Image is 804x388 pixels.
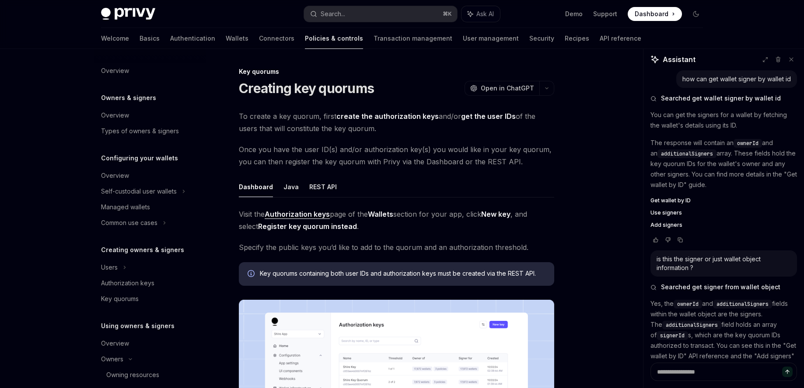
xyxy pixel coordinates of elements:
h5: Using owners & signers [101,321,175,331]
p: You can get the signers for a wallet by fetching the wallet's details using its ID. [650,110,797,131]
strong: Wallets [368,210,393,218]
span: signerId [660,332,685,339]
div: Overview [101,66,129,76]
a: Transaction management [374,28,452,49]
button: Toggle dark mode [689,7,703,21]
svg: Info [248,270,256,279]
button: Open in ChatGPT [465,81,539,96]
a: Add signers [650,222,797,229]
div: Overview [101,170,129,181]
a: Wallets [226,28,248,49]
div: Managed wallets [101,202,150,212]
button: Searched get wallet signer by wallet id [650,94,797,103]
a: Overview [94,336,206,351]
a: Overview [94,107,206,123]
button: Dashboard [239,177,273,197]
div: Overview [101,338,129,349]
h5: Configuring your wallets [101,153,178,163]
a: API reference [600,28,641,49]
div: Common use cases [101,218,157,228]
a: Policies & controls [305,28,363,49]
div: Key quorums [239,67,554,76]
strong: New key [481,210,510,218]
a: create the authorization keys [336,112,439,121]
h1: Creating key quorums [239,80,374,96]
a: Types of owners & signers [94,123,206,139]
button: Searched get signer from wallet object [650,283,797,291]
span: ownerId [737,140,759,147]
span: Open in ChatGPT [481,84,534,93]
button: Java [283,177,299,197]
div: Types of owners & signers [101,126,179,136]
a: Demo [565,10,583,18]
h5: Creating owners & signers [101,245,184,255]
span: ownerId [677,301,699,308]
a: Owning resources [94,367,206,383]
a: Welcome [101,28,129,49]
div: Authorization keys [101,278,154,288]
div: is this the signer or just wallet object information ? [657,255,791,272]
span: additionalSigners [666,322,718,329]
div: Self-custodial user wallets [101,186,177,197]
span: Key quorums containing both user IDs and authorization keys must be created via the REST API. [260,269,545,278]
a: Overview [94,63,206,79]
a: Support [593,10,617,18]
span: Dashboard [635,10,668,18]
span: ⌘ K [443,10,452,17]
button: Ask AI [461,6,500,22]
a: Connectors [259,28,294,49]
span: Searched get wallet signer by wallet id [661,94,781,103]
p: Yes, the and fields within the wallet object are the signers. The field holds an array of s, whic... [650,298,797,372]
strong: Register key quorum instead [258,222,357,231]
span: Assistant [663,54,696,65]
span: additionalSigners [717,301,769,308]
span: additionalSigners [661,150,713,157]
div: Search... [321,9,345,19]
span: Ask AI [476,10,494,18]
span: Once you have the user ID(s) and/or authorization key(s) you would like in your key quorum, you c... [239,143,554,168]
div: Overview [101,110,129,121]
a: get the user IDs [461,112,516,121]
span: Add signers [650,222,682,229]
button: Send message [782,367,793,377]
button: REST API [309,177,337,197]
a: Use signers [650,209,797,216]
a: Authorization keys [94,275,206,291]
p: The response will contain an and an array. These fields hold the key quorum IDs for the wallet's ... [650,138,797,190]
span: Searched get signer from wallet object [661,283,780,291]
span: Get wallet by ID [650,197,691,204]
h5: Owners & signers [101,93,156,103]
span: Visit the page of the section for your app, click , and select . [239,208,554,232]
a: Authentication [170,28,215,49]
a: Basics [140,28,160,49]
img: dark logo [101,8,155,20]
a: Authorization keys [265,210,330,219]
a: Managed wallets [94,199,206,215]
span: To create a key quorum, first and/or of the users that will constitute the key quorum. [239,110,554,135]
a: Overview [94,168,206,184]
a: Dashboard [628,7,682,21]
span: Use signers [650,209,682,216]
a: Get wallet by ID [650,197,797,204]
a: Recipes [565,28,589,49]
div: Users [101,262,118,273]
span: Specify the public keys you’d like to add to the quorum and an authorization threshold. [239,241,554,253]
div: how can get wallet signer by wallet id [682,75,791,83]
button: Search...⌘K [304,6,457,22]
a: User management [463,28,519,49]
div: Owners [101,354,123,364]
a: Key quorums [94,291,206,307]
div: Key quorums [101,294,139,304]
div: Owning resources [106,370,159,380]
a: Security [529,28,554,49]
